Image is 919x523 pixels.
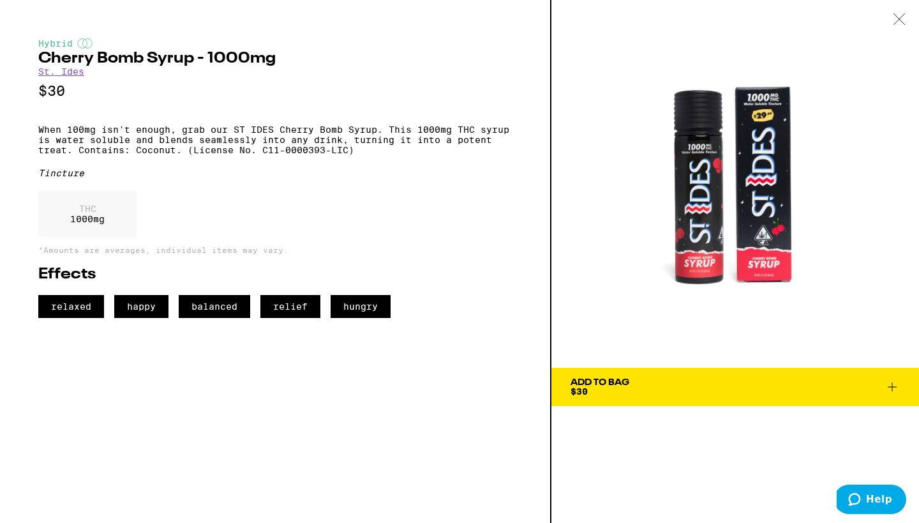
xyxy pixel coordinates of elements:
[38,83,512,99] p: $30
[551,368,919,406] button: Add To Bag$30
[38,246,512,254] p: *Amounts are averages, individual items may vary.
[38,51,512,66] h2: Cherry Bomb Syrup - 1000mg
[331,295,391,318] span: hungry
[38,267,512,282] h2: Effects
[179,295,250,318] span: balanced
[38,191,137,237] div: 1000 mg
[38,295,104,318] span: relaxed
[38,66,84,77] a: St. Ides
[38,125,512,155] p: When 100mg isn't enough, grab our ST IDES Cherry Bomb Syrup. This 1000mg THC syrup is water solub...
[837,485,906,517] iframe: Opens a widget where you can find more information
[260,295,320,318] span: relief
[114,295,168,318] span: happy
[38,168,512,178] div: Tincture
[571,378,629,387] div: Add To Bag
[38,38,512,49] div: Hybrid
[70,204,105,214] p: THC
[571,386,588,397] span: $30
[77,38,93,49] img: hybridColor.svg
